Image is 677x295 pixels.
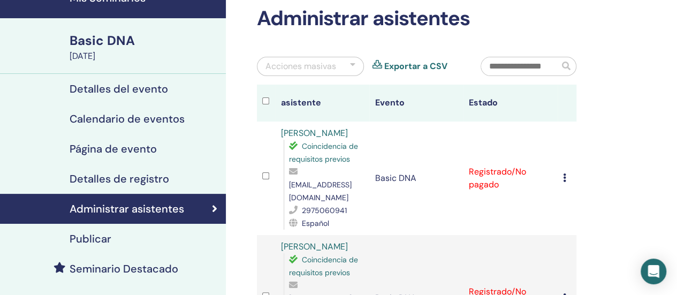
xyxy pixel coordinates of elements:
a: Exportar a CSV [384,60,447,73]
span: Coincidencia de requisitos previos [289,255,358,277]
div: Acciones masivas [265,60,336,73]
div: Basic DNA [70,32,219,50]
div: Open Intercom Messenger [641,259,666,284]
span: Español [302,218,329,228]
h4: Página de evento [70,142,157,155]
span: 2975060941 [302,206,347,215]
h4: Administrar asistentes [70,202,184,215]
th: Estado [463,85,558,122]
th: Evento [369,85,463,122]
td: Basic DNA [369,122,463,235]
a: [PERSON_NAME] [281,241,348,252]
span: [EMAIL_ADDRESS][DOMAIN_NAME] [289,180,352,202]
a: [PERSON_NAME] [281,127,348,139]
h4: Detalles del evento [70,82,168,95]
h4: Detalles de registro [70,172,169,185]
h4: Publicar [70,232,111,245]
th: asistente [276,85,370,122]
span: Coincidencia de requisitos previos [289,141,358,164]
div: [DATE] [70,50,219,63]
h4: Calendario de eventos [70,112,185,125]
a: Basic DNA[DATE] [63,32,226,63]
h4: Seminario Destacado [70,262,178,275]
h2: Administrar asistentes [257,6,576,31]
